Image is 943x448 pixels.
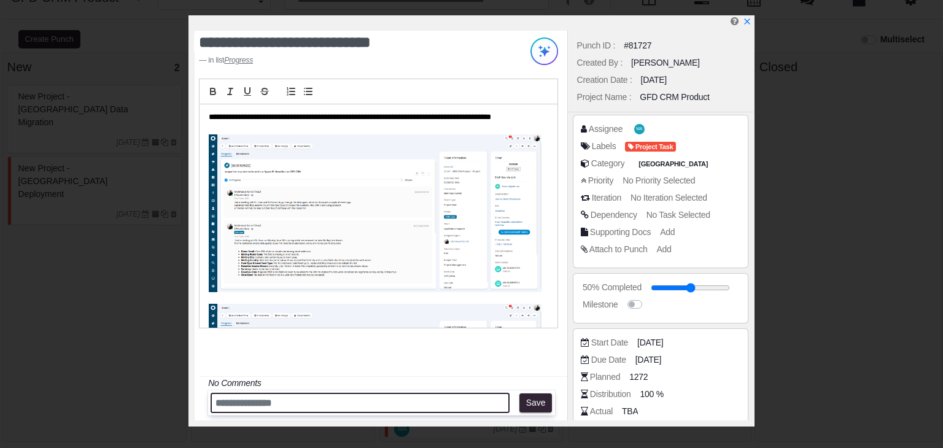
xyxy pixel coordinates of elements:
[634,124,645,134] span: Mahmood Ashraf
[577,56,623,69] div: Created By :
[588,174,613,187] div: Priority
[592,191,621,204] div: Iteration
[577,74,632,87] div: Creation Date :
[224,56,253,64] cite: Source Title
[623,176,695,185] span: No Priority Selected
[731,17,739,26] i: Edit Punch
[631,56,700,69] div: [PERSON_NAME]
[590,405,613,418] div: Actual
[591,209,637,222] div: Dependency
[636,159,711,169] span: Mauritius
[622,405,638,418] span: TBA
[583,298,618,311] div: Milestone
[660,227,675,237] span: Add
[625,142,675,152] span: Project Task
[625,140,675,153] span: <div><span class="badge badge-secondary" style="background-color: #F44E3B"> <i class="fa fa-tag p...
[519,393,552,413] button: Save
[589,123,623,136] div: Assignee
[591,336,628,349] div: Start Date
[636,127,642,131] span: MA
[577,91,632,104] div: Project Name :
[640,91,709,104] div: GFD CRM Product
[591,157,625,170] div: Category
[743,17,751,26] svg: x
[635,353,661,366] span: [DATE]
[530,37,558,65] img: Try writing with AI
[199,55,495,66] footer: in list
[656,244,671,254] span: Add
[209,134,541,292] img: +ZYAAAAASUVORK5CYII=
[624,39,651,52] div: #81727
[631,193,707,203] span: No Iteration Selected
[640,388,664,401] span: 100 %
[590,226,651,239] div: Supporting Docs
[589,243,648,256] div: Attach to Punch
[583,281,642,294] div: 50% Completed
[590,388,631,401] div: Distribution
[591,353,626,366] div: Due Date
[637,336,663,349] span: [DATE]
[208,378,261,388] i: No Comments
[577,39,616,52] div: Punch ID :
[224,56,253,64] u: Progress
[590,371,620,384] div: Planned
[646,210,710,220] span: No Task Selected
[629,371,648,384] span: 1272
[641,74,667,87] div: [DATE]
[592,140,616,153] div: Labels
